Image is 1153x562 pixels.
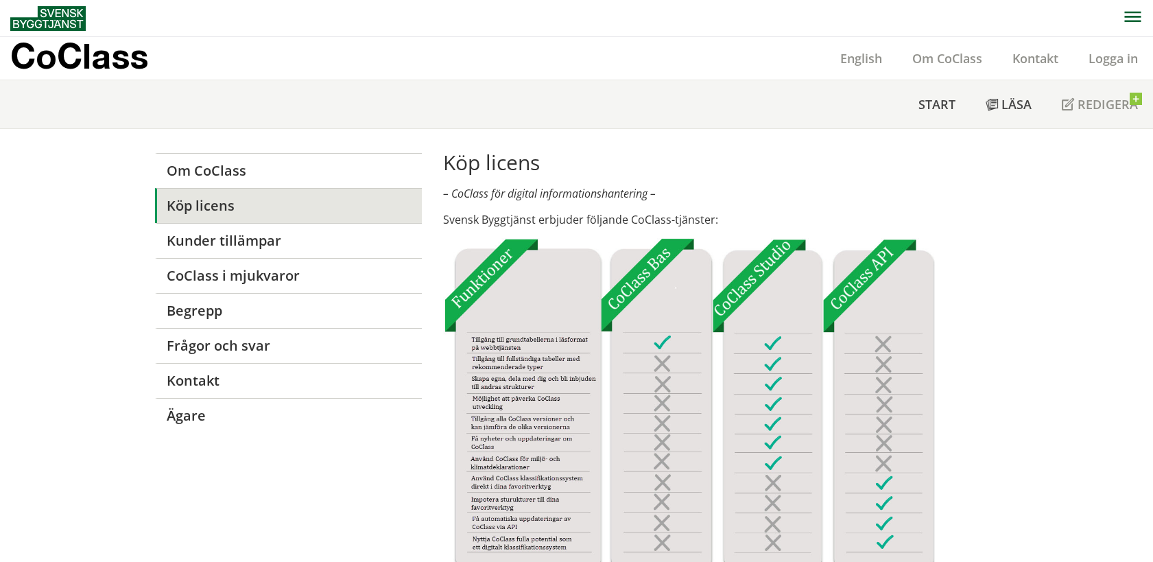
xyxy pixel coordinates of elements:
[155,398,422,433] a: Ägare
[10,37,178,80] a: CoClass
[918,96,955,113] span: Start
[443,212,998,227] p: Svensk Byggtjänst erbjuder följande CoClass-tjänster:
[155,328,422,363] a: Frågor och svar
[1001,96,1032,113] span: Läsa
[897,50,997,67] a: Om CoClass
[155,223,422,258] a: Kunder tillämpar
[155,293,422,328] a: Begrepp
[155,153,422,188] a: Om CoClass
[903,80,971,128] a: Start
[971,80,1047,128] a: Läsa
[155,188,422,223] a: Köp licens
[1073,50,1153,67] a: Logga in
[443,150,998,175] h1: Köp licens
[997,50,1073,67] a: Kontakt
[155,363,422,398] a: Kontakt
[825,50,897,67] a: English
[10,48,148,64] p: CoClass
[10,6,86,31] img: Svensk Byggtjänst
[155,258,422,293] a: CoClass i mjukvaror
[443,186,656,201] em: – CoClass för digital informationshantering –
